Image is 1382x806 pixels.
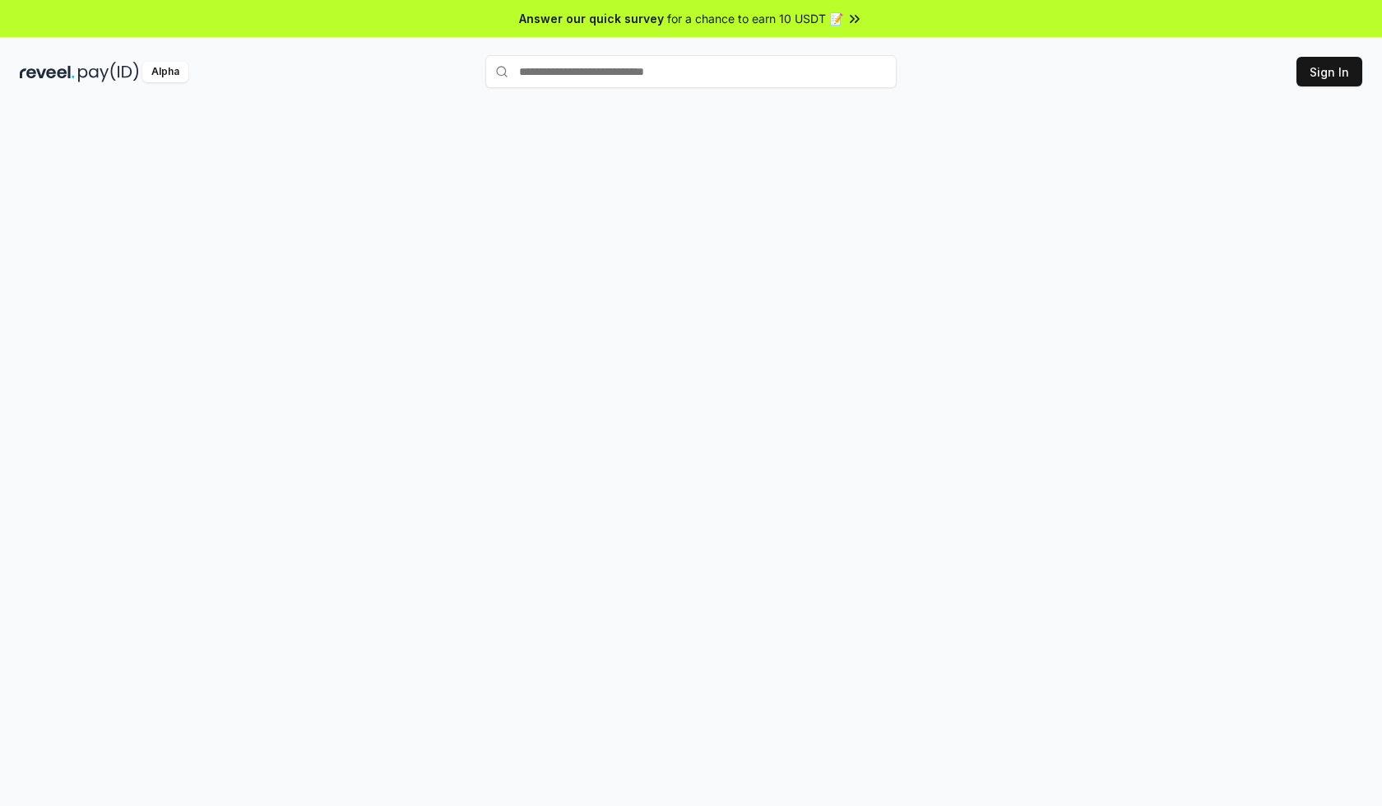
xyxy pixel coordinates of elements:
[20,62,75,82] img: reveel_dark
[1296,57,1362,86] button: Sign In
[667,10,843,27] span: for a chance to earn 10 USDT 📝
[142,62,188,82] div: Alpha
[519,10,664,27] span: Answer our quick survey
[78,62,139,82] img: pay_id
